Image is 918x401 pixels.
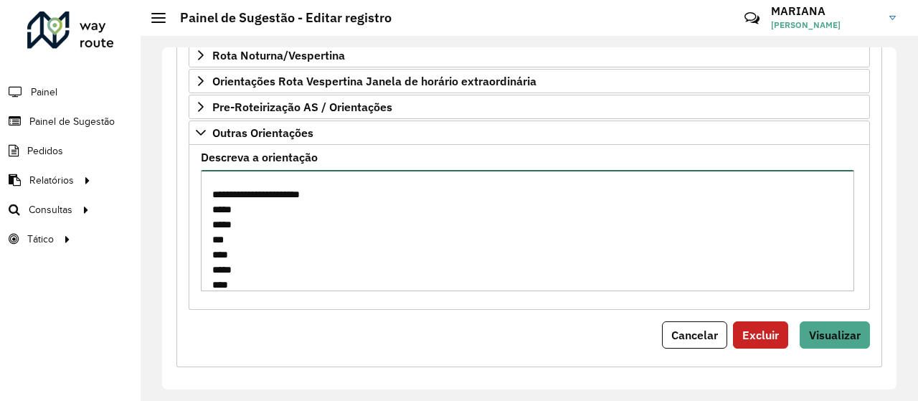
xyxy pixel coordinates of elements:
[671,328,718,342] span: Cancelar
[189,69,870,93] a: Orientações Rota Vespertina Janela de horário extraordinária
[212,101,392,113] span: Pre-Roteirização AS / Orientações
[212,49,345,61] span: Rota Noturna/Vespertina
[737,3,767,34] a: Contato Rápido
[201,148,318,166] label: Descreva a orientação
[662,321,727,349] button: Cancelar
[29,173,74,188] span: Relatórios
[212,75,536,87] span: Orientações Rota Vespertina Janela de horário extraordinária
[771,4,879,18] h3: MARIANA
[29,114,115,129] span: Painel de Sugestão
[742,328,779,342] span: Excluir
[733,321,788,349] button: Excluir
[189,95,870,119] a: Pre-Roteirização AS / Orientações
[800,321,870,349] button: Visualizar
[189,43,870,67] a: Rota Noturna/Vespertina
[166,10,392,26] h2: Painel de Sugestão - Editar registro
[27,232,54,247] span: Tático
[27,143,63,159] span: Pedidos
[189,145,870,309] div: Outras Orientações
[29,202,72,217] span: Consultas
[189,121,870,145] a: Outras Orientações
[809,328,861,342] span: Visualizar
[212,127,313,138] span: Outras Orientações
[771,19,879,32] span: [PERSON_NAME]
[31,85,57,100] span: Painel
